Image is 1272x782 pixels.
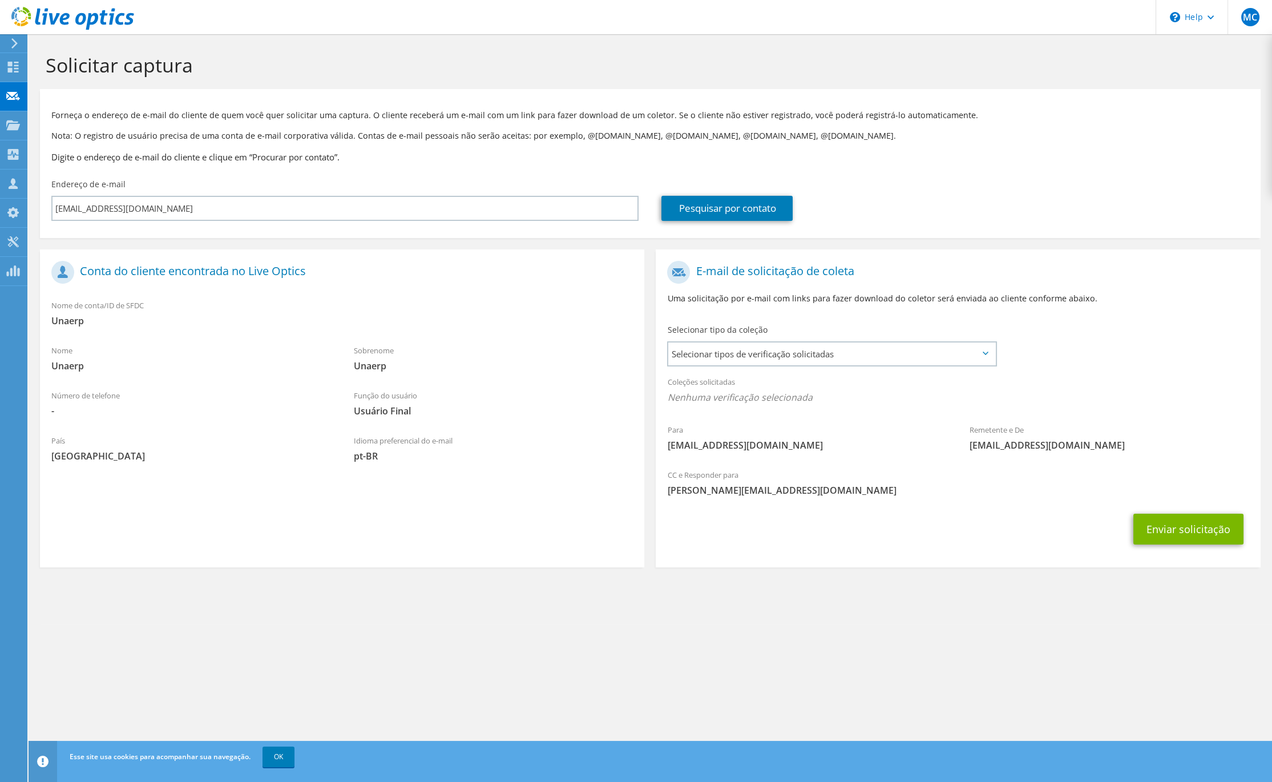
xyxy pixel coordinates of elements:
[40,429,342,468] div: País
[51,179,126,190] label: Endereço de e-mail
[51,261,627,284] h1: Conta do cliente encontrada no Live Optics
[656,370,1260,412] div: Coleções solicitadas
[342,429,645,468] div: Idioma preferencial do e-mail
[667,324,767,336] label: Selecionar tipo da coleção
[40,384,342,423] div: Número de telefone
[667,484,1249,497] span: [PERSON_NAME][EMAIL_ADDRESS][DOMAIN_NAME]
[51,130,1249,142] p: Nota: O registro de usuário precisa de uma conta de e-mail corporativa válida. Contas de e-mail p...
[342,338,645,378] div: Sobrenome
[51,450,331,462] span: [GEOGRAPHIC_DATA]
[46,53,1249,77] h1: Solicitar captura
[40,293,644,333] div: Nome de conta/ID de SFDC
[263,747,294,767] a: OK
[661,196,793,221] a: Pesquisar por contato
[667,391,1249,404] span: Nenhuma verificação selecionada
[51,360,331,372] span: Unaerp
[51,405,331,417] span: -
[667,439,947,452] span: [EMAIL_ADDRESS][DOMAIN_NAME]
[667,292,1249,305] p: Uma solicitação por e-mail com links para fazer download do coletor será enviada ao cliente confo...
[958,418,1261,457] div: Remetente e De
[70,752,251,761] span: Esse site usa cookies para acompanhar sua navegação.
[51,109,1249,122] p: Forneça o endereço de e-mail do cliente de quem você quer solicitar uma captura. O cliente recebe...
[354,405,633,417] span: Usuário Final
[1241,8,1259,26] span: MC
[656,463,1260,502] div: CC e Responder para
[40,338,342,378] div: Nome
[51,315,633,327] span: Unaerp
[354,450,633,462] span: pt-BR
[342,384,645,423] div: Função do usuário
[667,261,1243,284] h1: E-mail de solicitação de coleta
[970,439,1249,452] span: [EMAIL_ADDRESS][DOMAIN_NAME]
[668,342,995,365] span: Selecionar tipos de verificação solicitadas
[656,418,958,457] div: Para
[1170,12,1180,22] svg: \n
[354,360,633,372] span: Unaerp
[1133,514,1243,545] button: Enviar solicitação
[51,151,1249,163] h3: Digite o endereço de e-mail do cliente e clique em “Procurar por contato”.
